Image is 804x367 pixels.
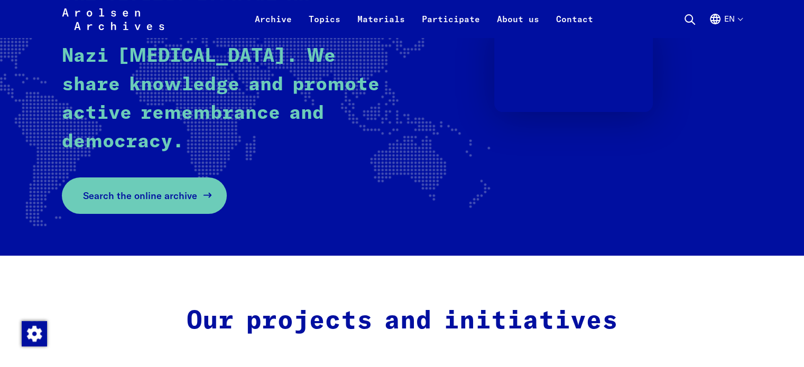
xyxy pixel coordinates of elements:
[62,177,227,214] a: Search the online archive
[22,321,47,346] img: Change consent
[548,13,602,38] a: Contact
[349,13,413,38] a: Materials
[300,13,349,38] a: Topics
[246,13,300,38] a: Archive
[21,321,47,346] div: Change consent
[83,189,197,203] span: Search the online archive
[413,13,488,38] a: Participate
[246,6,602,32] nav: Primary
[709,13,742,38] button: English, language selection
[179,306,626,337] h2: Our projects and initiatives
[488,13,548,38] a: About us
